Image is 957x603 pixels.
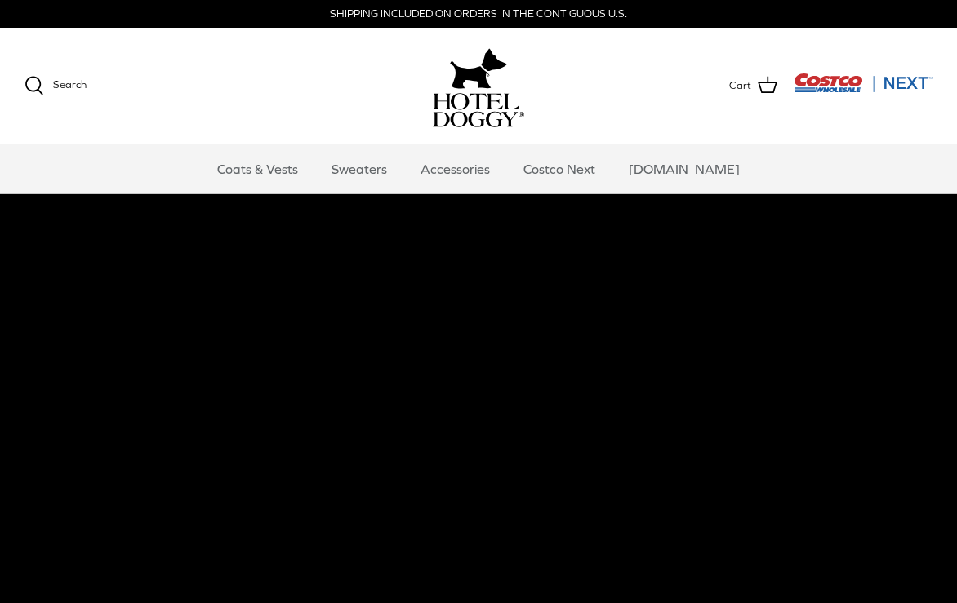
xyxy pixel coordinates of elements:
[203,144,313,193] a: Coats & Vests
[794,73,933,93] img: Costco Next
[433,44,524,127] a: hoteldoggy.com hoteldoggycom
[317,144,402,193] a: Sweaters
[729,78,751,95] span: Cart
[614,144,754,193] a: [DOMAIN_NAME]
[729,75,777,96] a: Cart
[24,76,87,95] a: Search
[794,83,933,95] a: Visit Costco Next
[406,144,505,193] a: Accessories
[450,44,507,93] img: hoteldoggy.com
[53,78,87,91] span: Search
[433,93,524,127] img: hoteldoggycom
[509,144,610,193] a: Costco Next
